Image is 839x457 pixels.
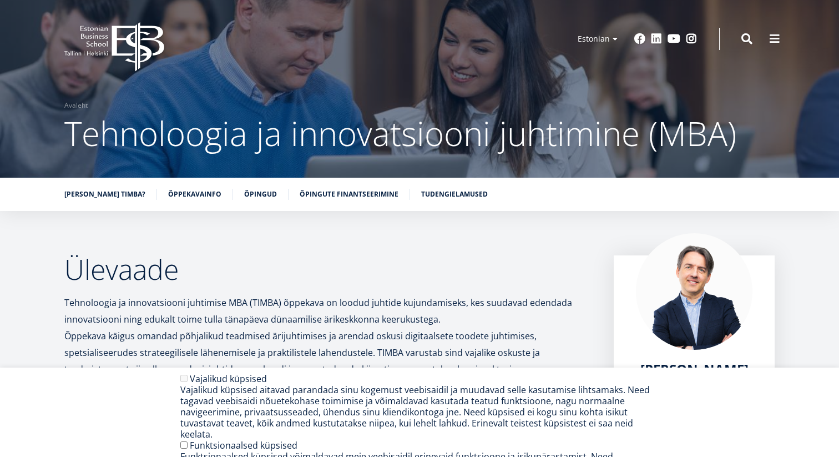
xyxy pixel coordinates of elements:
[64,111,736,156] span: Tehnoloogia ja innovatsiooni juhtimine (MBA)
[64,294,592,378] p: Tehnoloogia ja innovatsiooni juhtimise MBA (TIMBA) õppekava on loodud juhtide kujundamiseks, kes ...
[300,189,398,200] a: Õpingute finantseerimine
[190,439,297,451] label: Funktsionaalsed küpsised
[64,189,145,200] a: [PERSON_NAME] TIMBA?
[190,373,267,385] label: Vajalikud küpsised
[168,189,221,200] a: Õppekavainfo
[636,233,752,350] img: Marko Rillo
[180,384,656,440] div: Vajalikud küpsised aitavad parandada sinu kogemust veebisaidil ja muudavad selle kasutamise lihts...
[64,255,592,283] h2: Ülevaade
[634,33,645,44] a: Facebook
[421,189,488,200] a: Tudengielamused
[686,33,697,44] a: Instagram
[640,360,749,378] span: [PERSON_NAME]
[668,33,680,44] a: Youtube
[244,189,277,200] a: Õpingud
[651,33,662,44] a: Linkedin
[64,100,88,111] a: Avaleht
[640,361,749,378] a: [PERSON_NAME]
